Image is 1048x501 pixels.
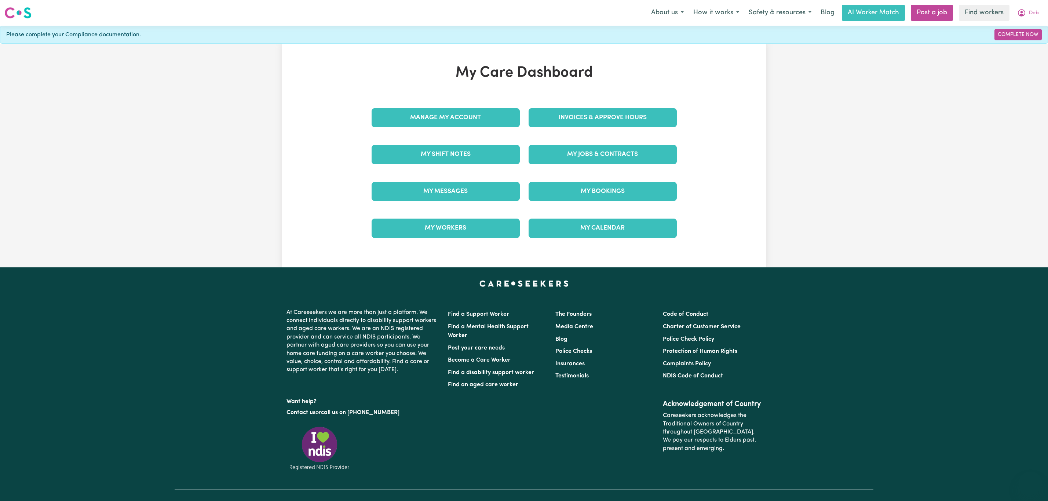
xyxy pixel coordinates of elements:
a: My Bookings [529,182,677,201]
a: NDIS Code of Conduct [663,373,723,379]
a: Careseekers home page [479,281,569,286]
a: My Jobs & Contracts [529,145,677,164]
button: About us [646,5,689,21]
a: Post a job [911,5,953,21]
a: Complaints Policy [663,361,711,367]
a: Find a Mental Health Support Worker [448,324,529,339]
p: Want help? [286,395,439,406]
a: Manage My Account [372,108,520,127]
a: Testimonials [555,373,589,379]
img: Careseekers logo [4,6,32,19]
a: Become a Care Worker [448,357,511,363]
a: Media Centre [555,324,593,330]
a: Protection of Human Rights [663,348,737,354]
a: call us on [PHONE_NUMBER] [321,410,399,416]
a: Careseekers logo [4,4,32,21]
a: My Workers [372,219,520,238]
p: At Careseekers we are more than just a platform. We connect individuals directly to disability su... [286,306,439,377]
a: Contact us [286,410,315,416]
a: Find a disability support worker [448,370,534,376]
h2: Acknowledgement of Country [663,400,762,409]
a: Find a Support Worker [448,311,509,317]
span: Please complete your Compliance documentation. [6,30,141,39]
button: My Account [1012,5,1044,21]
a: Code of Conduct [663,311,708,317]
a: Post your care needs [448,345,505,351]
a: The Founders [555,311,592,317]
img: Registered NDIS provider [286,425,353,471]
span: Deb [1029,9,1039,17]
a: Find an aged care worker [448,382,518,388]
a: My Shift Notes [372,145,520,164]
h1: My Care Dashboard [367,64,681,82]
iframe: Button to launch messaging window, conversation in progress [1019,472,1042,495]
button: Safety & resources [744,5,816,21]
p: or [286,406,439,420]
a: Insurances [555,361,585,367]
a: Police Check Policy [663,336,714,342]
button: How it works [689,5,744,21]
a: Charter of Customer Service [663,324,741,330]
p: Careseekers acknowledges the Traditional Owners of Country throughout [GEOGRAPHIC_DATA]. We pay o... [663,409,762,456]
a: My Messages [372,182,520,201]
a: Blog [555,336,567,342]
a: Complete Now [994,29,1042,40]
a: Find workers [959,5,1009,21]
a: My Calendar [529,219,677,238]
a: Invoices & Approve Hours [529,108,677,127]
a: Police Checks [555,348,592,354]
a: AI Worker Match [842,5,905,21]
a: Blog [816,5,839,21]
